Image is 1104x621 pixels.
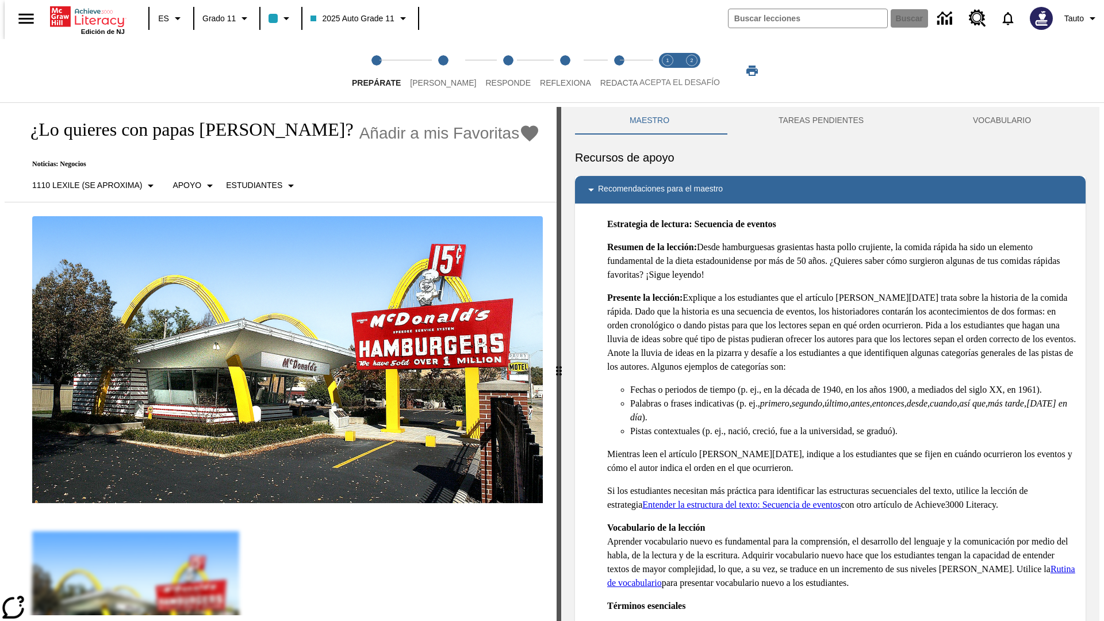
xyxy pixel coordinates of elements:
strong: Términos esenciales [607,601,685,611]
button: Clase: 2025 Auto Grade 11, Selecciona una clase [306,8,414,29]
button: Tipo de apoyo, Apoyo [168,175,221,196]
button: Seleccione Lexile, 1110 Lexile (Se aproxima) [28,175,162,196]
span: ES [158,13,169,25]
h1: ¿Lo quieres con papas [PERSON_NAME]? [18,119,354,140]
li: Palabras o frases indicativas (p. ej., , , , , , , , , , ). [630,397,1076,424]
text: 2 [690,57,693,63]
button: VOCABULARIO [918,107,1086,135]
button: Imprimir [734,60,770,81]
em: más tarde [988,398,1024,408]
button: TAREAS PENDIENTES [724,107,918,135]
em: cuando [930,398,957,408]
button: Abrir el menú lateral [9,2,43,36]
button: Responde step 3 of 5 [476,39,540,102]
em: entonces [872,398,904,408]
strong: Resumen de la lección: [607,242,697,252]
strong: Estrategia de lectura: Secuencia de eventos [607,219,776,229]
em: antes [850,398,870,408]
p: Noticias: Negocios [18,160,540,168]
strong: Vocabulario de la lección [607,523,706,532]
p: Recomendaciones para el maestro [598,183,723,197]
img: Uno de los primeros locales de McDonald's, con el icónico letrero rojo y los arcos amarillos. [32,216,543,504]
span: Reflexiona [540,78,591,87]
span: 2025 Auto Grade 11 [310,13,394,25]
a: Centro de información [930,3,962,34]
p: 1110 Lexile (Se aproxima) [32,179,142,191]
em: último [825,398,848,408]
span: Prepárate [352,78,401,87]
p: Explique a los estudiantes que el artículo [PERSON_NAME][DATE] trata sobre la historia de la comi... [607,291,1076,374]
div: Portada [50,4,125,35]
h6: Recursos de apoyo [575,148,1086,167]
em: primero [760,398,789,408]
div: activity [561,107,1099,621]
img: Avatar [1030,7,1053,30]
input: Buscar campo [729,9,887,28]
p: Estudiantes [226,179,282,191]
strong: Presente la lección: [607,293,683,302]
div: Instructional Panel Tabs [575,107,1086,135]
button: Acepta el desafío lee step 1 of 2 [651,39,684,102]
a: Centro de recursos, Se abrirá en una pestaña nueva. [962,3,993,34]
button: Reflexiona step 4 of 5 [531,39,600,102]
span: Edición de NJ [81,28,125,35]
div: Recomendaciones para el maestro [575,176,1086,204]
button: Lee step 2 of 5 [401,39,485,102]
a: Notificaciones [993,3,1023,33]
button: El color de la clase es azul claro. Cambiar el color de la clase. [264,8,298,29]
p: Mientras leen el artículo [PERSON_NAME][DATE], indique a los estudiantes que se fijen en cuándo o... [607,447,1076,475]
a: Entender la estructura del texto: Secuencia de eventos [642,500,841,509]
li: Fechas o periodos de tiempo (p. ej., en la década de 1940, en los años 1900, a mediados del siglo... [630,383,1076,397]
em: así que [959,398,986,408]
div: reading [5,107,557,615]
p: Aprender vocabulario nuevo es fundamental para la comprensión, el desarrollo del lenguaje y la co... [607,521,1076,590]
em: desde [907,398,927,408]
span: Grado 11 [202,13,236,25]
button: Añadir a mis Favoritas - ¿Lo quieres con papas fritas? [359,123,540,143]
p: Si los estudiantes necesitan más práctica para identificar las estructuras secuenciales del texto... [607,484,1076,512]
text: 1 [666,57,669,63]
button: Escoja un nuevo avatar [1023,3,1060,33]
p: Apoyo [172,179,201,191]
li: Pistas contextuales (p. ej., nació, creció, fue a la universidad, se graduó). [630,424,1076,438]
span: [PERSON_NAME] [410,78,476,87]
button: Lenguaje: ES, Selecciona un idioma [153,8,190,29]
p: Desde hamburguesas grasientas hasta pollo crujiente, la comida rápida ha sido un elemento fundame... [607,240,1076,282]
em: segundo [792,398,822,408]
button: Redacta step 5 of 5 [591,39,647,102]
span: Responde [485,78,531,87]
div: Pulsa la tecla de intro o la barra espaciadora y luego presiona las flechas de derecha e izquierd... [557,107,561,621]
button: Grado: Grado 11, Elige un grado [198,8,256,29]
button: Prepárate step 1 of 5 [343,39,410,102]
span: Tauto [1064,13,1084,25]
button: Perfil/Configuración [1060,8,1104,29]
span: ACEPTA EL DESAFÍO [639,78,720,87]
button: Acepta el desafío contesta step 2 of 2 [675,39,708,102]
span: Redacta [600,78,638,87]
span: Añadir a mis Favoritas [359,124,520,143]
button: Maestro [575,107,724,135]
button: Seleccionar estudiante [221,175,302,196]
